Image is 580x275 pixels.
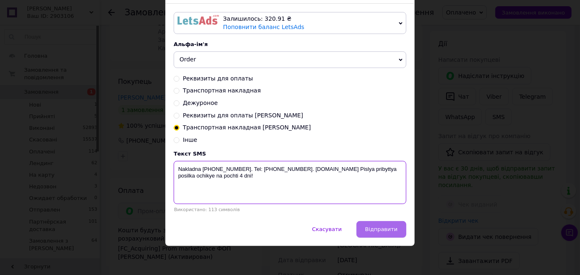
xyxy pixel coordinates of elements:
[183,75,253,82] span: Реквизиты для оплаты
[174,207,406,212] div: Використано: 113 символів
[183,100,218,106] span: Дежуроное
[174,161,406,204] textarea: Nakladna [PHONE_NUMBER]. Tel: [PHONE_NUMBER]. [DOMAIN_NAME] Pislya pribyttya posilka ochikye na p...
[303,221,350,238] button: Скасувати
[174,151,406,157] div: Текст SMS
[179,56,196,63] span: Order
[223,15,396,23] div: Залишилось: 320.91 ₴
[183,136,197,143] span: Інше
[365,226,398,232] span: Відправити
[312,226,342,232] span: Скасувати
[356,221,406,238] button: Відправити
[183,87,261,94] span: Транспортная накладная
[223,24,305,30] a: Поповнити баланс LetsAds
[174,41,208,47] span: Альфа-ім'я
[183,112,303,119] span: Реквизиты для оплаты [PERSON_NAME]
[183,124,311,131] span: Транспортная накладная [PERSON_NAME]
